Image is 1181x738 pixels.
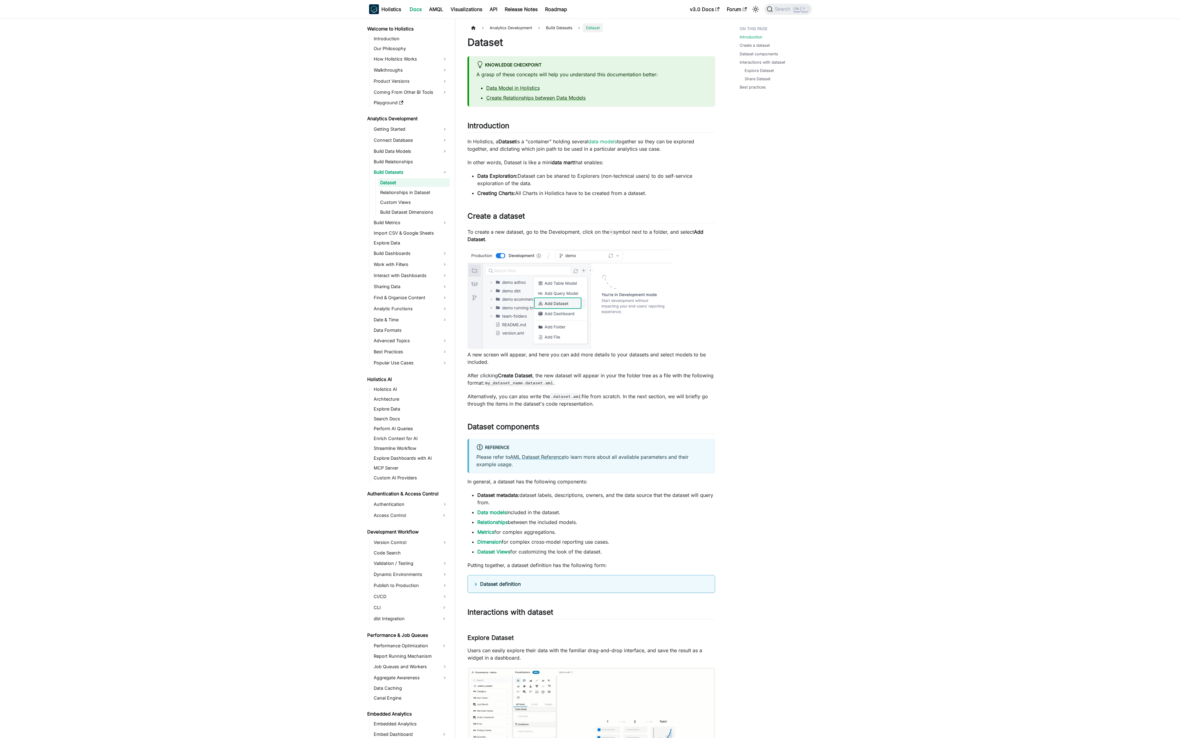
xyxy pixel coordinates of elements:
[477,529,494,535] a: Metrics
[467,36,715,49] h1: Dataset
[372,499,450,509] a: Authentication
[406,4,425,14] a: Docs
[372,124,450,134] a: Getting Started
[372,76,450,86] a: Product Versions
[467,422,715,434] h2: Dataset components
[477,528,715,536] li: for complex aggregations.
[372,424,450,433] a: Perform AI Queries
[365,710,450,718] a: Embedded Analytics
[372,720,450,728] a: Embedded Analytics
[439,614,450,624] button: Expand sidebar category 'dbt Integration'
[372,44,450,53] a: Our Philosophy
[372,581,450,590] a: Publish to Production
[477,549,510,555] a: Dataset Views
[365,25,450,33] a: Welcome to Holistics
[723,4,750,14] a: Forum
[372,146,450,156] a: Build Data Models
[372,326,450,335] a: Data Formats
[477,518,715,526] li: between the included models.
[372,684,450,692] a: Data Caching
[477,538,715,546] li: for complex cross-model reporting use cases.
[477,172,715,187] li: Dataset can be shared to Explorers (non-technical users) to do self-service exploration of the data.
[476,61,708,69] div: Knowledge Checkpoint
[439,603,450,613] button: Expand sidebar category 'CLI'
[467,393,715,407] p: Alternatively, you can also write the file from scratch. In the next section, we will briefly go ...
[475,580,707,588] summary: Dataset definition
[372,434,450,443] a: Enrich Context for AI
[372,315,450,325] a: Date & Time
[372,405,450,413] a: Explore Data
[477,509,507,515] strong: Data models
[467,351,715,366] p: A new screen will appear, and here you can add more details to your datasets and select models to...
[439,641,450,651] button: Expand sidebar category 'Performance Optimization'
[365,114,450,123] a: Analytics Development
[372,34,450,43] a: Introduction
[467,478,715,485] p: In general, a dataset has the following components:
[372,641,439,651] a: Performance Optimization
[740,59,785,65] a: Interactions with dataset
[467,634,715,642] h3: Explore Dataset
[372,415,450,423] a: Search Docs
[372,271,450,280] a: Interact with Dashboards
[372,444,450,453] a: Streamline Workflow
[552,159,574,165] strong: data mart
[477,491,715,506] li: dataset labels, descriptions, owners, and the data source that the dataset will query from.
[372,673,450,683] a: Aggregate Awareness
[745,76,770,82] a: Share Dataset
[467,647,715,661] p: Users can easily explore their data with the familiar drag-and-drop interface, and save the resul...
[372,239,450,247] a: Explore Data
[372,549,450,557] a: Code Search
[378,178,450,187] a: Dataset
[467,23,715,32] nav: Breadcrumbs
[477,539,502,545] a: Dimension
[740,51,778,57] a: Dataset components
[372,135,450,145] a: Connect Database
[372,652,450,661] a: Report Running Mechanism
[801,6,808,12] kbd: K
[740,42,770,48] a: Create a dataset
[467,23,479,32] a: Home page
[477,492,519,498] strong: Dataset metadata:
[372,347,450,357] a: Best Practices
[477,519,508,525] a: Relationships
[745,68,774,73] a: Explore Dataset
[740,34,762,40] a: Introduction
[467,372,715,387] p: After clicking , the new dataset will appear in your the folder tree as a file with the following...
[467,159,715,166] p: In other words, Dataset is like a mini that enables:
[425,4,447,14] a: AMQL
[372,167,450,177] a: Build Datasets
[773,6,794,12] span: Search
[372,538,450,547] a: Version Control
[372,65,450,75] a: Walkthroughs
[372,282,450,292] a: Sharing Data
[467,121,715,133] h2: Introduction
[372,54,450,64] a: How Holistics Works
[372,218,450,228] a: Build Metrics
[372,87,450,97] a: Coming From Other BI Tools
[501,4,541,14] a: Release Notes
[372,98,450,107] a: Playground
[487,23,535,32] span: Analytics Development
[372,569,450,579] a: Dynamic Environments
[486,85,540,91] a: Data Model in Holistics
[372,454,450,462] a: Explore Dashboards with AI
[372,260,450,269] a: Work with Filters
[447,4,486,14] a: Visualizations
[378,188,450,197] a: Relationships in Dataset
[510,454,564,460] a: AML Dataset Reference
[467,561,715,569] p: Putting together, a dataset definition has the following form:
[378,198,450,207] a: Custom Views
[372,694,450,702] a: Canal Engine
[499,138,516,145] strong: Dataset
[543,23,575,32] span: Build Datasets
[372,395,450,403] a: Architecture
[372,336,450,346] a: Advanced Topics
[439,510,450,520] button: Expand sidebar category 'Access Control'
[486,95,586,101] a: Create Relationships between Data Models
[372,358,450,368] a: Popular Use Cases
[372,157,450,166] a: Build Relationships
[609,229,613,235] code: +
[477,190,515,196] strong: Creating Charts:
[372,592,450,601] a: CI/CD
[477,189,715,197] li: All Charts in Holistics have to be created from a dataset.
